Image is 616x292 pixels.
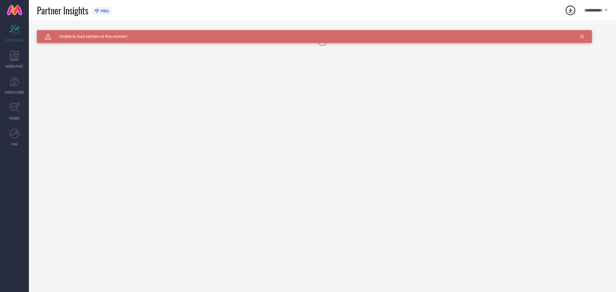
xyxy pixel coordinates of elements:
[9,116,20,121] span: TRENDS
[12,142,18,146] span: FWD
[565,4,576,16] div: Open download list
[99,9,109,13] span: PRO
[5,38,24,43] span: SCORECARDS
[6,64,23,69] span: WORKSPACE
[37,4,88,17] span: Partner Insights
[5,90,24,95] span: SUGGESTIONS
[51,34,127,39] span: Unable to load banners at this moment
